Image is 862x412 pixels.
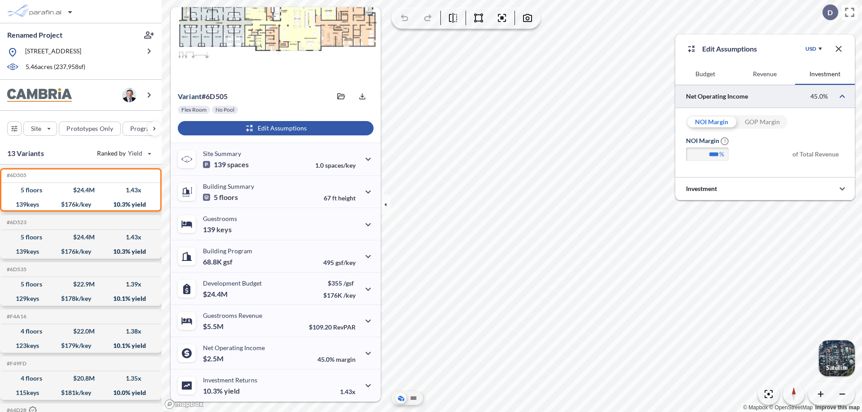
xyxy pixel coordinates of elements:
p: Renamed Project [7,30,62,40]
span: ft [332,194,337,202]
span: RevPAR [333,323,356,331]
img: Switcher Image [819,340,855,376]
a: Improve this map [815,404,860,411]
label: NOI Margin [686,136,729,145]
span: yield [224,386,240,395]
p: Development Budget [203,279,262,287]
button: Ranked by Yield [90,146,157,160]
p: 5 [203,193,238,202]
p: $2.5M [203,354,225,363]
p: 68.8K [203,257,233,266]
p: Net Operating Income [203,344,265,351]
button: Program [123,121,171,136]
button: Switcher ImageSatellite [819,340,855,376]
p: 1.43x [340,388,356,395]
p: $24.4M [203,290,229,299]
p: Program [130,124,155,133]
p: 5.46 acres ( 237,958 sf) [26,62,85,72]
h5: Click to copy the code [5,172,26,178]
div: GOP Margin [737,115,787,129]
p: D [827,9,833,17]
p: 45.0% [317,356,356,363]
button: Prototypes Only [59,121,121,136]
button: Site Plan [408,393,419,403]
button: Budget [675,63,735,85]
p: [STREET_ADDRESS] [25,47,81,58]
a: Mapbox homepage [164,399,204,409]
span: gsf [223,257,233,266]
p: $109.20 [309,323,356,331]
p: 1.0 [315,161,356,169]
p: Building Program [203,247,252,255]
span: ? [721,137,729,145]
span: /gsf [343,279,354,287]
p: 67 [324,194,356,202]
button: Revenue [735,63,795,85]
label: % [719,150,724,159]
p: Site [31,124,41,133]
span: Variant [178,92,202,100]
p: Site Summary [203,150,241,157]
img: BrandImage [7,88,72,102]
p: Satellite [826,364,848,371]
p: 13 Variants [7,148,44,159]
span: /key [343,291,356,299]
h5: Click to copy the code [5,360,26,367]
img: user logo [122,88,136,102]
p: 139 [203,225,232,234]
span: spaces/key [325,161,356,169]
p: 495 [323,259,356,266]
span: margin [336,356,356,363]
p: $355 [323,279,356,287]
p: # 6d505 [178,92,228,101]
button: Investment [795,63,855,85]
h5: Click to copy the code [5,266,26,273]
a: Mapbox [743,404,768,411]
button: Aerial View [396,393,406,403]
p: Guestrooms Revenue [203,312,262,319]
p: Prototypes Only [66,124,113,133]
p: 139 [203,160,249,169]
span: Yield [128,149,143,158]
span: of Total Revenue [792,147,844,168]
p: Investment [686,184,717,193]
p: Flex Room [181,106,207,113]
div: USD [805,45,816,52]
span: keys [216,225,232,234]
div: NOI Margin [686,115,737,129]
span: spaces [227,160,249,169]
h5: Click to copy the code [5,313,26,320]
p: Investment Returns [203,376,257,384]
span: gsf/key [335,259,356,266]
button: Edit Assumptions [178,121,374,135]
p: Edit Assumptions [702,43,757,54]
p: 10.3% [203,386,240,395]
span: height [338,194,356,202]
span: floors [219,193,238,202]
p: No Pool [215,106,234,113]
p: $176K [323,291,356,299]
p: Guestrooms [203,215,237,222]
p: Building Summary [203,182,254,190]
a: OpenStreetMap [769,404,813,411]
h5: Click to copy the code [5,219,26,226]
p: $5.5M [203,322,225,331]
button: Site [23,121,57,136]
